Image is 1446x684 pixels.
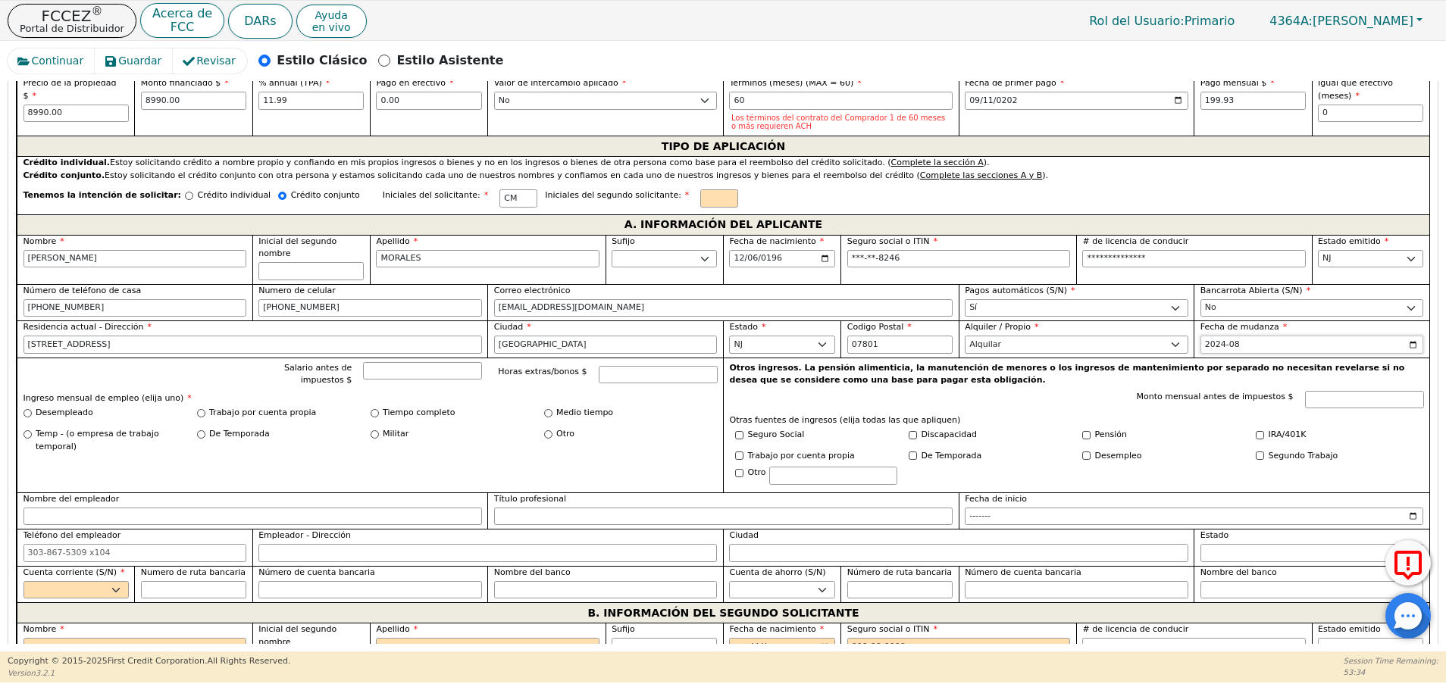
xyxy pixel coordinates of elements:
[23,189,181,214] span: Tenemos la intención de solicitar:
[8,667,290,679] p: Version 3.2.1
[258,530,351,540] span: Empleador - Dirección
[23,170,105,180] strong: Crédito conjunto.
[141,78,229,88] span: Monto financiado $
[152,8,212,20] p: Acerca de
[729,78,853,88] span: Términos (meses) (MAX = 60)
[965,92,1188,110] input: YYYY-MM-DD
[922,429,978,442] label: Discapacidad
[965,508,1423,526] input: YYYY-MM-DD
[662,136,785,156] span: TIPO DE APLICACIÓN
[729,638,834,656] input: YYYY-MM-DD
[587,603,859,623] span: B. INFORMACIÓN DEL SEGUNDO SOLICITANTE
[729,567,825,577] span: Cuenta de ahorro (S/N)
[730,362,1424,387] p: Otros ingresos. La pensión alimenticia, la manutención de menores o los ingresos de mantenimiento...
[1256,451,1264,460] input: Y/N
[291,189,360,202] p: Crédito conjunto
[847,624,937,634] span: Seguro social o ITIN
[494,494,566,504] span: Título profesional
[258,78,330,88] span: % annual (TPA)
[258,92,364,110] input: xx.xx%
[494,322,531,332] span: Ciudad
[729,236,824,246] span: Fecha de nacimiento
[612,624,635,634] span: Sufijo
[922,450,982,463] label: De Temporada
[909,431,917,439] input: Y/N
[494,286,571,295] span: Correo electrónico
[197,189,271,202] p: Crédito individual
[1254,9,1438,33] button: 4364A:[PERSON_NAME]
[23,157,1424,170] div: Estoy solicitando crédito a nombre propio y confiando en mis propios ingresos o bienes y no en lo...
[965,494,1027,504] span: Fecha de inicio
[23,567,125,577] span: Cuenta corriente (S/N)
[258,567,375,577] span: Número de cuenta bancaria
[376,78,453,88] span: Pago en efectivo
[8,655,290,668] p: Copyright © 2015- 2025 First Credit Corporation.
[498,367,587,376] span: Horas extras/bonos $
[23,286,142,295] span: Número de teléfono de casa
[920,170,1042,180] u: Complete las secciones A y B
[284,363,352,386] span: Salario antes de impuestos $
[8,48,95,73] button: Continuar
[1318,105,1423,123] input: 0
[36,428,197,453] label: Temp - (o empresa de trabajo temporal)
[23,236,64,246] span: Nombre
[730,414,1424,427] p: Otras fuentes de ingresos (elija todas las que apliquen)
[748,450,855,463] label: Trabajo por cuenta propia
[91,5,102,18] sup: ®
[847,250,1071,268] input: 000-00-0000
[23,78,117,101] span: Precio de la propiedad $
[228,4,292,39] button: DARs
[383,407,455,420] label: Tiempo completo
[1082,451,1091,460] input: Y/N
[8,4,136,38] a: FCCEZ®Portal de Distribuidor
[494,78,626,88] span: Valor de intercambio aplicado
[20,8,124,23] p: FCCEZ
[1200,322,1287,332] span: Fecha de mudanza
[1074,6,1250,36] p: Primario
[152,21,212,33] p: FCC
[731,114,951,130] p: Los términos del contrato del Comprador 1 de 60 meses o más requieren ACH
[196,53,236,69] span: Revisar
[1318,78,1393,101] span: Igual que efectivo (meses)
[23,170,1424,183] div: Estoy solicitando el crédito conjunto con otra persona y estamos solicitando cada uno de nuestros...
[1082,624,1188,634] span: # de licencia de conducir
[1385,540,1431,586] button: Reportar Error a FCC
[729,250,834,268] input: YYYY-MM-DD
[1269,429,1307,442] label: IRA/401K
[1095,429,1127,442] label: Pensión
[748,429,805,442] label: Seguro Social
[209,407,316,420] label: Trabajo por cuenta propia
[494,567,571,577] span: Nombre del banco
[612,236,635,246] span: Sufijo
[23,158,111,167] strong: Crédito individual.
[1074,6,1250,36] a: Rol del Usuario:Primario
[173,48,248,73] button: Revisar
[383,428,408,441] label: Militar
[1256,431,1264,439] input: Y/N
[118,53,161,69] span: Guardar
[258,236,336,259] span: Inicial del segundo nombre
[277,52,367,70] p: Estilo Clásico
[1095,450,1142,463] label: Desempleo
[258,286,336,295] span: Numero de celular
[1344,667,1438,678] p: 53:34
[965,567,1081,577] span: Número de cuenta bancaria
[209,428,270,441] label: De Temporada
[140,3,224,39] a: Acerca deFCC
[1089,14,1184,28] span: Rol del Usuario :
[1200,567,1277,577] span: Nombre del banco
[1344,655,1438,667] p: Session Time Remaining:
[556,407,613,420] label: Medio tiempo
[1200,78,1275,88] span: Pago mensual $
[23,530,121,540] span: Teléfono del empleador
[32,53,84,69] span: Continuar
[296,5,367,38] button: Ayudaen vivo
[1200,530,1228,540] span: Estado
[23,544,247,562] input: 303-867-5309 x104
[847,236,937,246] span: Seguro social o ITIN
[258,624,336,647] span: Inicial del segundo nombre
[1082,431,1091,439] input: Y/N
[23,624,64,634] span: Nombre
